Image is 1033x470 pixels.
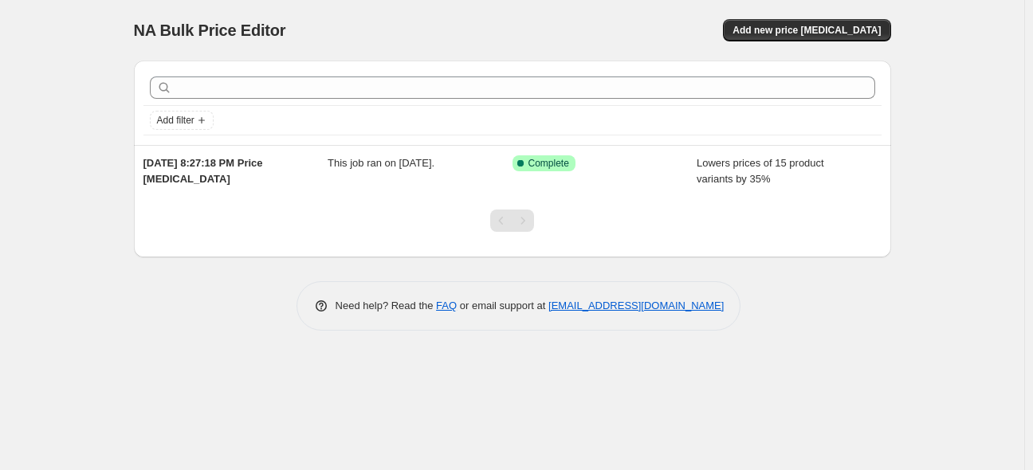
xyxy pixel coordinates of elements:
[697,157,824,185] span: Lowers prices of 15 product variants by 35%
[457,300,548,311] span: or email support at
[150,111,214,130] button: Add filter
[336,300,437,311] span: Need help? Read the
[528,157,569,170] span: Complete
[723,19,890,41] button: Add new price [MEDICAL_DATA]
[134,22,286,39] span: NA Bulk Price Editor
[157,114,194,127] span: Add filter
[733,24,881,37] span: Add new price [MEDICAL_DATA]
[548,300,724,311] a: [EMAIL_ADDRESS][DOMAIN_NAME]
[328,157,434,169] span: This job ran on [DATE].
[143,157,263,185] span: [DATE] 8:27:18 PM Price [MEDICAL_DATA]
[490,210,534,232] nav: Pagination
[436,300,457,311] a: FAQ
